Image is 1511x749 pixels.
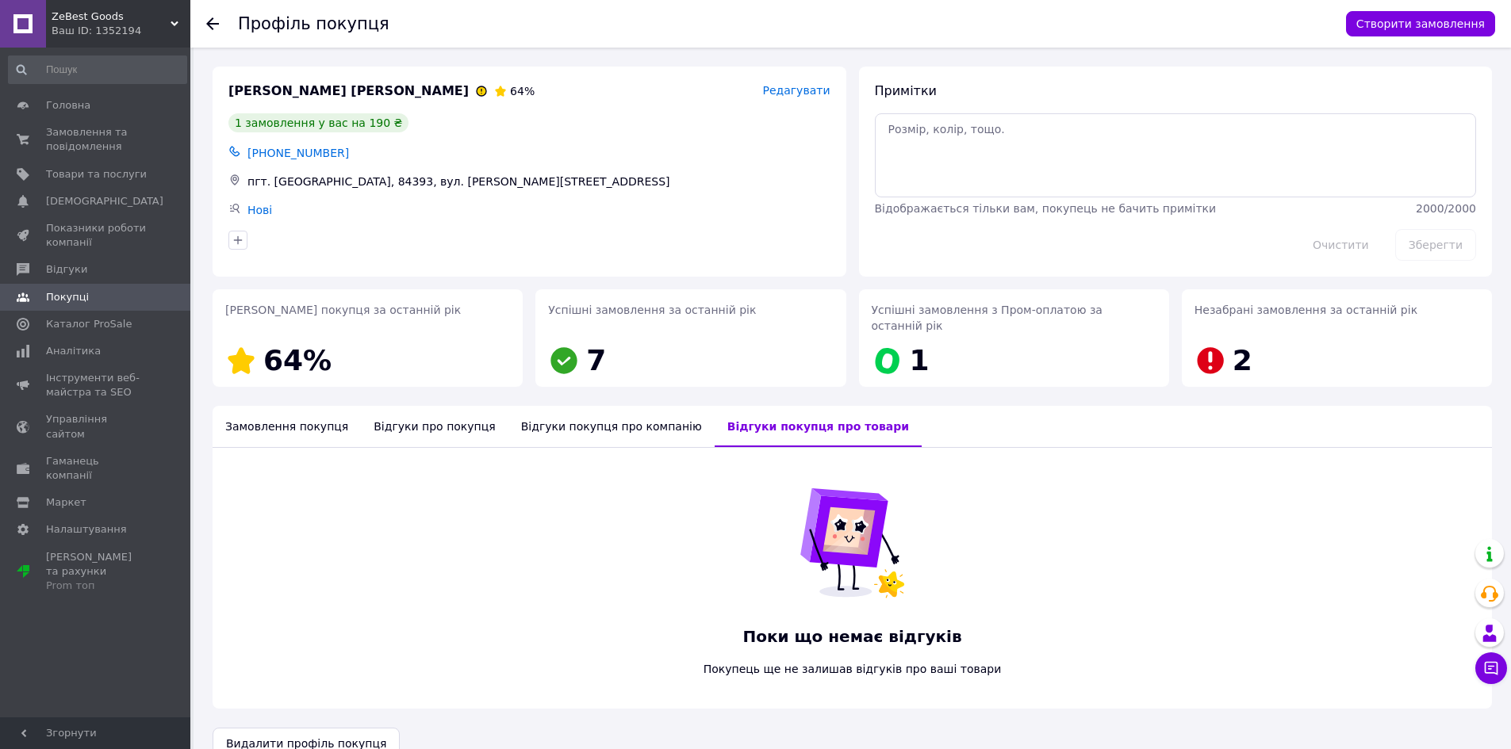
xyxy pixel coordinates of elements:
[1195,304,1417,316] span: Незабрані замовлення за останній рік
[46,125,147,154] span: Замовлення та повідомлення
[228,82,469,101] span: [PERSON_NAME] [PERSON_NAME]
[228,113,408,132] div: 1 замовлення у вас на 190 ₴
[1475,652,1507,684] button: Чат з покупцем
[1416,202,1476,215] span: 2000 / 2000
[875,83,937,98] span: Примітки
[875,202,1217,215] span: Відображається тільки вам, покупець не бачить примітки
[225,304,461,316] span: [PERSON_NAME] покупця за останній рік
[510,85,535,97] span: 64%
[46,98,90,113] span: Головна
[46,344,101,358] span: Аналітика
[508,406,715,447] div: Відгуки покупця про компанію
[671,625,1034,648] span: Поки що немає відгуків
[52,10,171,24] span: ZeBest Goods
[247,204,272,216] a: Нові
[586,344,606,376] span: 7
[361,406,508,447] div: Відгуки про покупця
[1346,11,1495,36] button: Створити замовлення
[46,550,147,594] span: [PERSON_NAME] та рахунки
[46,221,147,250] span: Показники роботи компанії
[213,406,361,447] div: Замовлення покупця
[263,344,332,376] span: 64%
[46,522,127,537] span: Налаштування
[247,147,349,159] span: [PHONE_NUMBER]
[548,304,756,316] span: Успішні замовлення за останній рік
[46,167,147,182] span: Товари та послуги
[46,412,147,441] span: Управління сайтом
[762,84,830,97] span: Редагувати
[238,14,389,33] h1: Профіль покупця
[46,495,86,510] span: Маркет
[46,194,163,208] span: [DEMOGRAPHIC_DATA]
[671,661,1034,677] span: Покупець ще не залишав відгуків про ваші товари
[789,480,916,606] img: Поки що немає відгуків
[715,406,922,447] div: Відгуки покупця про товари
[872,304,1103,332] span: Успішні замовлення з Пром-оплатою за останній рік
[46,317,132,331] span: Каталог ProSale
[46,579,147,593] div: Prom топ
[52,24,190,38] div: Ваш ID: 1352194
[46,454,147,483] span: Гаманець компанії
[46,262,87,277] span: Відгуки
[206,16,219,32] div: Повернутися назад
[244,170,834,193] div: пгт. [GEOGRAPHIC_DATA], 84393, вул. [PERSON_NAME][STREET_ADDRESS]
[46,371,147,399] span: Інструменти веб-майстра та SEO
[910,344,930,376] span: 1
[1233,344,1252,376] span: 2
[46,290,89,304] span: Покупці
[8,55,187,84] input: Пошук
